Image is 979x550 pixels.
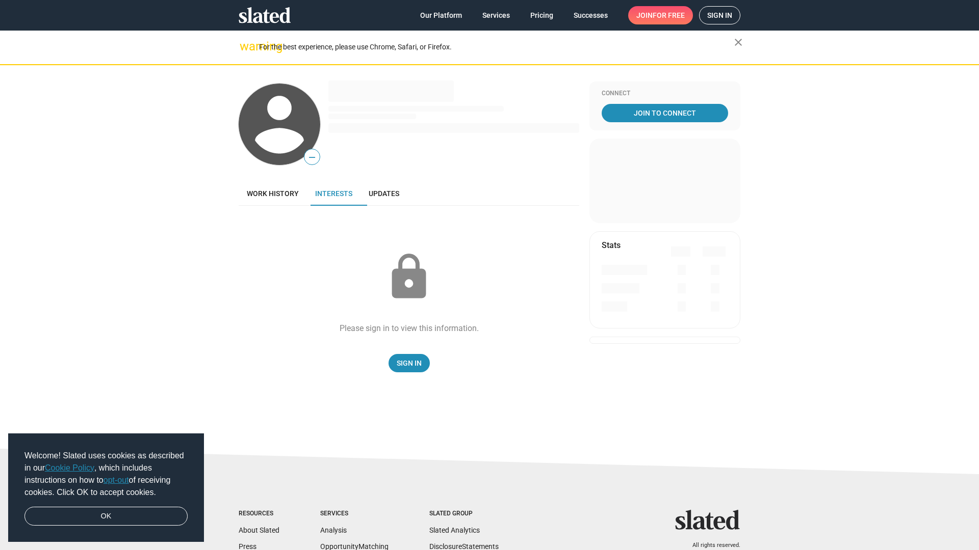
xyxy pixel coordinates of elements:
a: Sign in [699,6,740,24]
mat-card-title: Stats [602,240,621,251]
a: Updates [360,181,407,206]
span: Updates [369,189,399,198]
span: — [304,151,320,164]
span: Services [482,6,510,24]
span: Sign In [397,354,422,372]
a: dismiss cookie message [24,507,188,526]
span: for free [653,6,685,24]
mat-icon: warning [240,40,252,52]
div: Services [320,510,389,518]
a: Cookie Policy [45,463,94,472]
span: Work history [247,189,299,198]
a: About Slated [239,526,279,534]
span: Pricing [530,6,553,24]
mat-icon: close [732,36,744,48]
div: Connect [602,90,728,98]
a: Sign In [389,354,430,372]
span: Interests [315,189,352,198]
span: Welcome! Slated uses cookies as described in our , which includes instructions on how to of recei... [24,450,188,499]
a: Join To Connect [602,104,728,122]
a: Our Platform [412,6,470,24]
a: Successes [565,6,616,24]
div: Resources [239,510,279,518]
div: For the best experience, please use Chrome, Safari, or Firefox. [259,40,734,54]
span: Sign in [707,7,732,24]
span: Successes [574,6,608,24]
div: Please sign in to view this information. [340,323,479,334]
span: Join To Connect [604,104,726,122]
a: Slated Analytics [429,526,480,534]
div: cookieconsent [8,433,204,542]
a: Work history [239,181,307,206]
span: Join [636,6,685,24]
a: Analysis [320,526,347,534]
a: opt-out [104,476,129,484]
a: Joinfor free [628,6,693,24]
a: Services [474,6,518,24]
a: Interests [307,181,360,206]
mat-icon: lock [383,252,434,302]
div: Slated Group [429,510,499,518]
a: Pricing [522,6,561,24]
span: Our Platform [420,6,462,24]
